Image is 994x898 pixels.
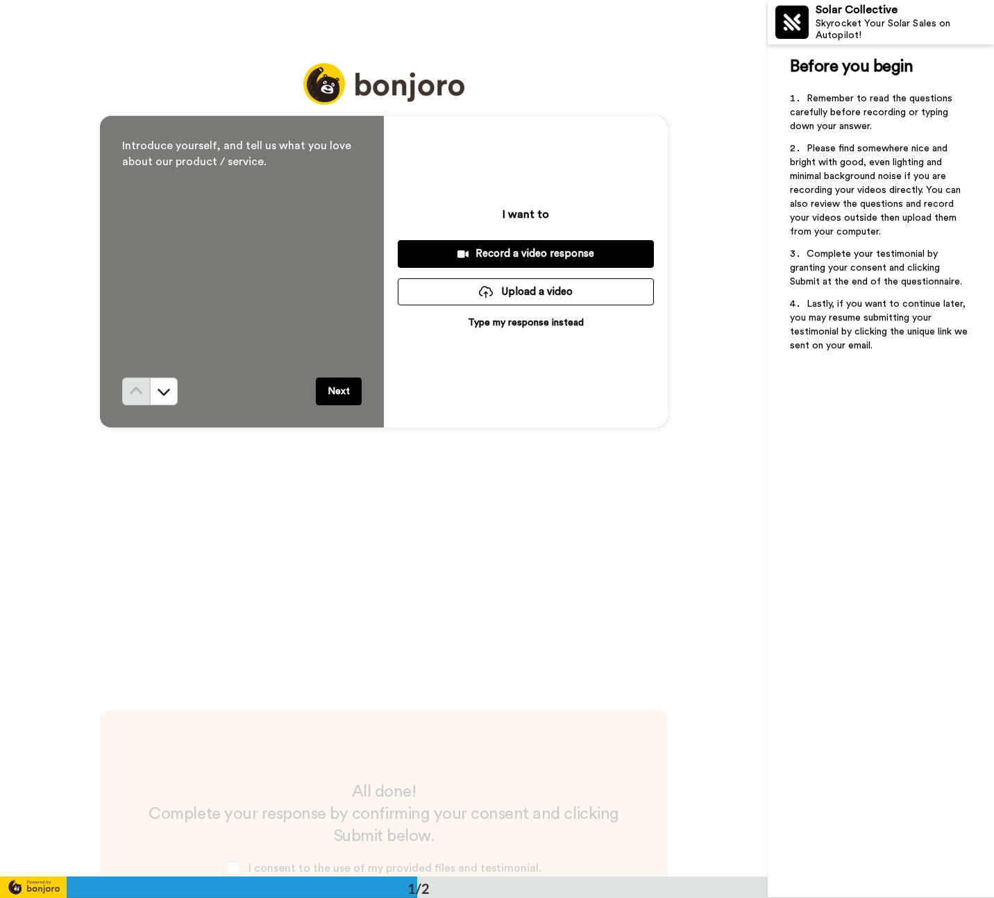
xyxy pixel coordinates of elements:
[122,140,354,167] span: Introduce yourself, and tell us what you love about our product / service.
[468,316,584,330] p: Type my response instead
[385,879,452,898] div: 1/2
[409,246,643,261] div: Record a video response
[316,378,362,405] button: Next
[775,6,809,39] img: Profile Image
[790,58,913,75] span: Before you begin
[398,278,654,305] button: Upload a video
[816,18,993,42] div: Skyrocket Your Solar Sales on Autopilot!
[790,144,963,237] span: Please find somewhere nice and bright with good, even lighting and minimal background noise if yo...
[790,299,970,350] span: Lastly, if you want to continue later, you may resume submitting your testimonial by clicking the...
[790,249,962,287] span: Complete your testimonial by granting your consent and clicking Submit at the end of the question...
[790,94,955,131] span: Remember to read the questions carefully before recording or typing down your answer.
[816,3,993,17] div: Solar Collective
[398,240,654,267] button: Record a video response
[503,206,549,223] p: I want to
